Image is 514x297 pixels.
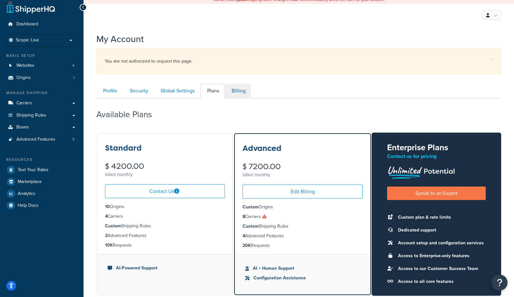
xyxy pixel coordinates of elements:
a: Shipping Rules [5,109,79,121]
strong: Custom [105,223,121,229]
li: Requests [105,242,225,249]
a: × [490,57,493,62]
div: billed monthly [105,170,225,179]
a: Plans [200,84,224,98]
li: Carriers [243,213,362,220]
a: Carriers [5,97,79,109]
a: Websites 4 [5,60,79,72]
h3: Standard [105,144,142,152]
p: Contact us for pricing [387,152,486,161]
li: Carriers [105,213,225,220]
li: Access to Enterprise-only features [395,251,484,260]
div: Resources [5,157,79,162]
strong: Custom [243,204,259,210]
span: Boxes [16,125,29,130]
li: Requests [243,242,362,249]
li: AI-Powered Support [108,265,222,272]
li: Custom plan & rate limits [395,213,484,222]
strong: 2 [105,232,108,239]
div: billed monthly [243,170,362,179]
a: Test Your Rates [5,164,79,176]
div: $ 7200.00 [243,163,362,170]
li: Account setup and configuration services [395,239,484,248]
span: Marketplace [18,179,42,185]
li: Advanced Features [5,134,79,145]
h2: Available Plans [96,110,162,119]
li: AI + Human Support [245,265,360,272]
span: 1 [73,75,75,81]
a: Security [123,84,153,98]
a: Speak to an Expert [387,187,486,200]
a: Dashboard [5,18,79,30]
span: Advanced Features [16,137,55,142]
a: Origins 1 [5,72,79,84]
li: Websites [5,60,79,72]
div: $ 4200.00 [105,162,225,170]
span: Test Your Rates [18,167,49,173]
li: Configuration Assistance [245,275,360,282]
span: Carriers [16,100,32,106]
a: Help Docs [5,200,79,211]
strong: 4 [243,232,245,239]
a: Global Settings [154,84,200,98]
strong: 10K [105,242,113,249]
li: Shipping Rules [105,223,225,230]
strong: 20K [243,242,251,249]
strong: 4 [105,213,108,220]
a: Analytics [5,188,79,199]
img: Unlimited Potential [387,164,455,179]
span: Dashboard [16,22,38,27]
a: Contact Us [105,184,225,198]
h1: My Account [96,33,144,45]
strong: 10 [105,203,110,210]
span: Origins [16,75,31,81]
a: ShipperHQ Home [7,1,55,13]
span: Analytics [18,191,35,197]
li: Access to our Customer Success Team [395,264,484,273]
strong: 8 [243,213,245,220]
li: Access to all core features [395,277,484,286]
li: Advanced Features [105,232,225,239]
a: Profile [96,84,122,98]
span: Help Docs [18,203,39,208]
div: You are not authorized to request this page. [105,57,493,66]
a: Billing [225,84,251,98]
li: Origins [105,203,225,210]
li: Origins [243,204,362,211]
div: Manage Shipping [5,90,79,96]
a: Marketplace [5,176,79,188]
span: Scope: Live [16,38,39,43]
li: Dedicated support [395,226,484,235]
span: Websites [16,63,34,68]
div: Basic Setup [5,53,79,58]
li: Origins [5,72,79,84]
button: Open Resource Center [492,275,508,291]
li: Shipping Rules [243,223,362,230]
a: Boxes [5,121,79,133]
h3: Advanced [243,144,281,153]
a: Advanced Features 3 [5,134,79,145]
li: Advanced Features [243,232,362,240]
span: Shipping Rules [16,113,46,118]
span: 4 [72,63,75,68]
a: Edit Billing [243,185,362,198]
strong: Custom [243,223,259,230]
span: 3 [72,137,75,142]
h2: Enterprise Plans [387,143,486,152]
